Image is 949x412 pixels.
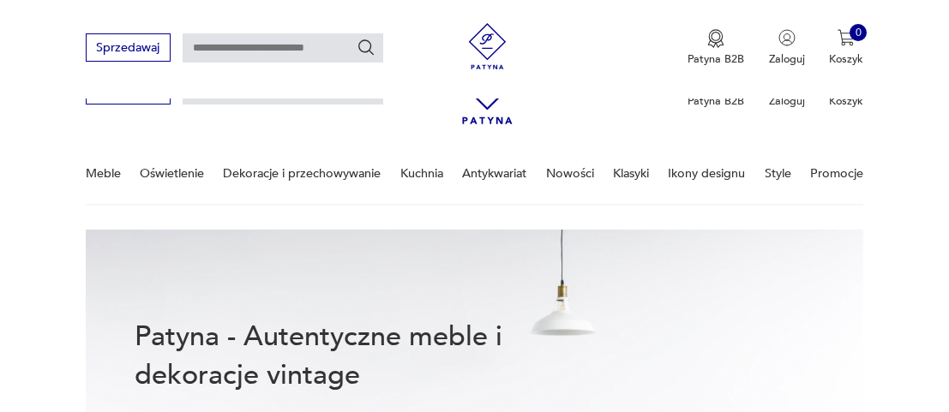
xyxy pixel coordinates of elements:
button: Szukaj [357,38,375,57]
a: Ikony designu [668,144,745,203]
p: Zaloguj [769,51,805,67]
button: Patyna B2B [688,29,744,67]
a: Promocje [810,144,863,203]
p: Koszyk [829,93,863,109]
a: Dekoracje i przechowywanie [223,144,381,203]
img: Ikona koszyka [838,29,855,46]
a: Kuchnia [400,144,443,203]
p: Zaloguj [769,93,805,109]
a: Meble [86,144,121,203]
a: Klasyki [613,144,649,203]
a: Ikona medaluPatyna B2B [688,29,744,67]
a: Style [765,144,791,203]
button: Sprzedawaj [86,33,171,62]
a: Oświetlenie [140,144,204,203]
img: Ikonka użytkownika [778,29,796,46]
p: Patyna B2B [688,51,744,67]
p: Koszyk [829,51,863,67]
a: Nowości [546,144,594,203]
a: Antykwariat [462,144,526,203]
button: 0Koszyk [829,29,863,67]
p: Patyna B2B [688,93,744,109]
img: Patyna - sklep z meblami i dekoracjami vintage [459,23,516,69]
button: Zaloguj [769,29,805,67]
img: Ikona medalu [707,29,724,48]
div: 0 [850,24,867,41]
a: Sprzedawaj [86,44,171,54]
h1: Patyna - Autentyczne meble i dekoracje vintage [135,318,551,395]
